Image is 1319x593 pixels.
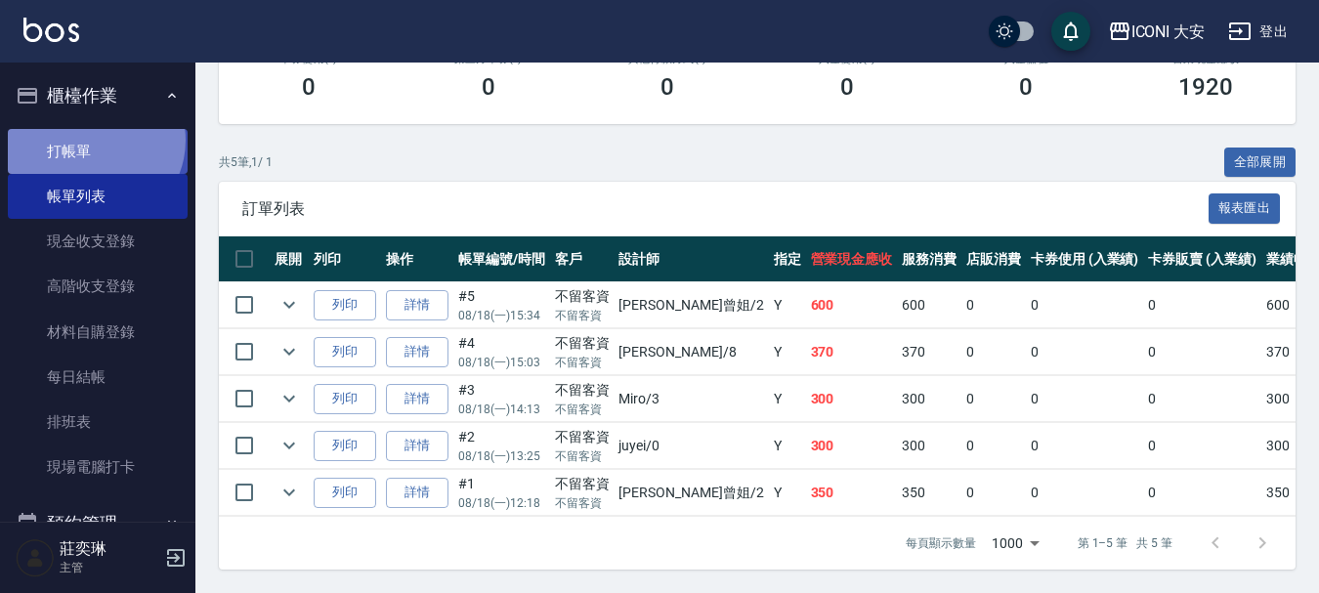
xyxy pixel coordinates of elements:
[482,73,495,101] h3: 0
[275,384,304,413] button: expand row
[1026,236,1144,282] th: 卡券使用 (入業績)
[961,282,1026,328] td: 0
[453,282,550,328] td: #5
[1131,20,1206,44] div: ICONI 大安
[555,307,610,324] p: 不留客資
[806,470,898,516] td: 350
[806,282,898,328] td: 600
[275,431,304,460] button: expand row
[984,517,1046,570] div: 1000
[458,354,545,371] p: 08/18 (一) 15:03
[8,264,188,309] a: 高階收支登錄
[1143,376,1261,422] td: 0
[961,423,1026,469] td: 0
[1143,236,1261,282] th: 卡券販賣 (入業績)
[1078,534,1172,552] p: 第 1–5 筆 共 5 筆
[458,307,545,324] p: 08/18 (一) 15:34
[614,470,768,516] td: [PERSON_NAME]曾姐 /2
[961,329,1026,375] td: 0
[840,73,854,101] h3: 0
[453,470,550,516] td: #1
[386,431,448,461] a: 詳情
[806,423,898,469] td: 300
[386,384,448,414] a: 詳情
[555,494,610,512] p: 不留客資
[1019,73,1033,101] h3: 0
[1220,14,1296,50] button: 登出
[8,445,188,489] a: 現場電腦打卡
[60,559,159,576] p: 主管
[769,423,806,469] td: Y
[806,376,898,422] td: 300
[386,290,448,320] a: 詳情
[897,423,961,469] td: 300
[8,498,188,549] button: 預約管理
[453,376,550,422] td: #3
[1224,148,1297,178] button: 全部展開
[555,286,610,307] div: 不留客資
[550,236,615,282] th: 客戶
[555,380,610,401] div: 不留客資
[897,376,961,422] td: 300
[275,337,304,366] button: expand row
[555,427,610,447] div: 不留客資
[1209,193,1281,224] button: 報表匯出
[614,282,768,328] td: [PERSON_NAME]曾姐 /2
[897,470,961,516] td: 350
[660,73,674,101] h3: 0
[1143,282,1261,328] td: 0
[769,329,806,375] td: Y
[1143,423,1261,469] td: 0
[769,236,806,282] th: 指定
[1143,470,1261,516] td: 0
[555,333,610,354] div: 不留客資
[769,470,806,516] td: Y
[897,329,961,375] td: 370
[314,337,376,367] button: 列印
[314,384,376,414] button: 列印
[8,219,188,264] a: 現金收支登錄
[1100,12,1213,52] button: ICONI 大安
[1026,282,1144,328] td: 0
[769,282,806,328] td: Y
[1051,12,1090,51] button: save
[1026,329,1144,375] td: 0
[242,199,1209,219] span: 訂單列表
[555,447,610,465] p: 不留客資
[275,290,304,319] button: expand row
[8,400,188,445] a: 排班表
[769,376,806,422] td: Y
[1026,423,1144,469] td: 0
[897,236,961,282] th: 服務消費
[453,236,550,282] th: 帳單編號/時間
[961,470,1026,516] td: 0
[386,337,448,367] a: 詳情
[961,376,1026,422] td: 0
[270,236,309,282] th: 展開
[8,70,188,121] button: 櫃檯作業
[16,538,55,577] img: Person
[806,329,898,375] td: 370
[614,236,768,282] th: 設計師
[806,236,898,282] th: 營業現金應收
[906,534,976,552] p: 每頁顯示數量
[961,236,1026,282] th: 店販消費
[60,539,159,559] h5: 莊奕琳
[614,423,768,469] td: juyei /0
[219,153,273,171] p: 共 5 筆, 1 / 1
[23,18,79,42] img: Logo
[314,431,376,461] button: 列印
[555,354,610,371] p: 不留客資
[314,478,376,508] button: 列印
[381,236,453,282] th: 操作
[614,376,768,422] td: Miro /3
[386,478,448,508] a: 詳情
[275,478,304,507] button: expand row
[1209,198,1281,217] a: 報表匯出
[453,423,550,469] td: #2
[8,310,188,355] a: 材料自購登錄
[8,355,188,400] a: 每日結帳
[897,282,961,328] td: 600
[314,290,376,320] button: 列印
[614,329,768,375] td: [PERSON_NAME] /8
